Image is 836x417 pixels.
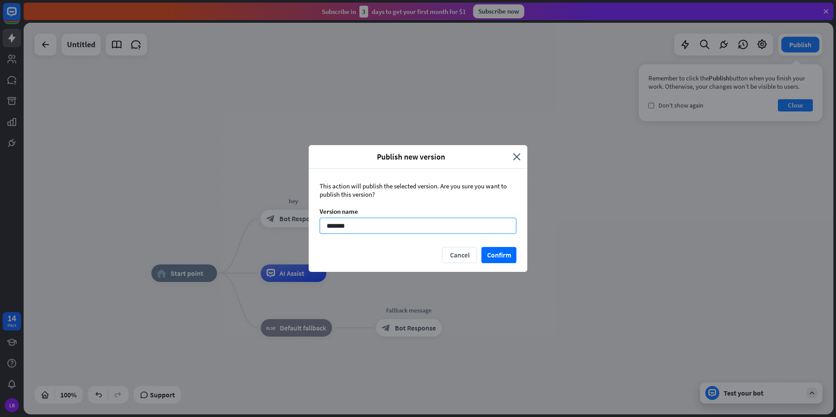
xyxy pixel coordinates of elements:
[442,247,477,263] button: Cancel
[315,152,506,162] span: Publish new version
[481,247,516,263] button: Confirm
[7,3,33,30] button: Open LiveChat chat widget
[320,207,516,215] div: Version name
[320,182,516,198] div: This action will publish the selected version. Are you sure you want to publish this version?
[513,152,521,162] i: close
